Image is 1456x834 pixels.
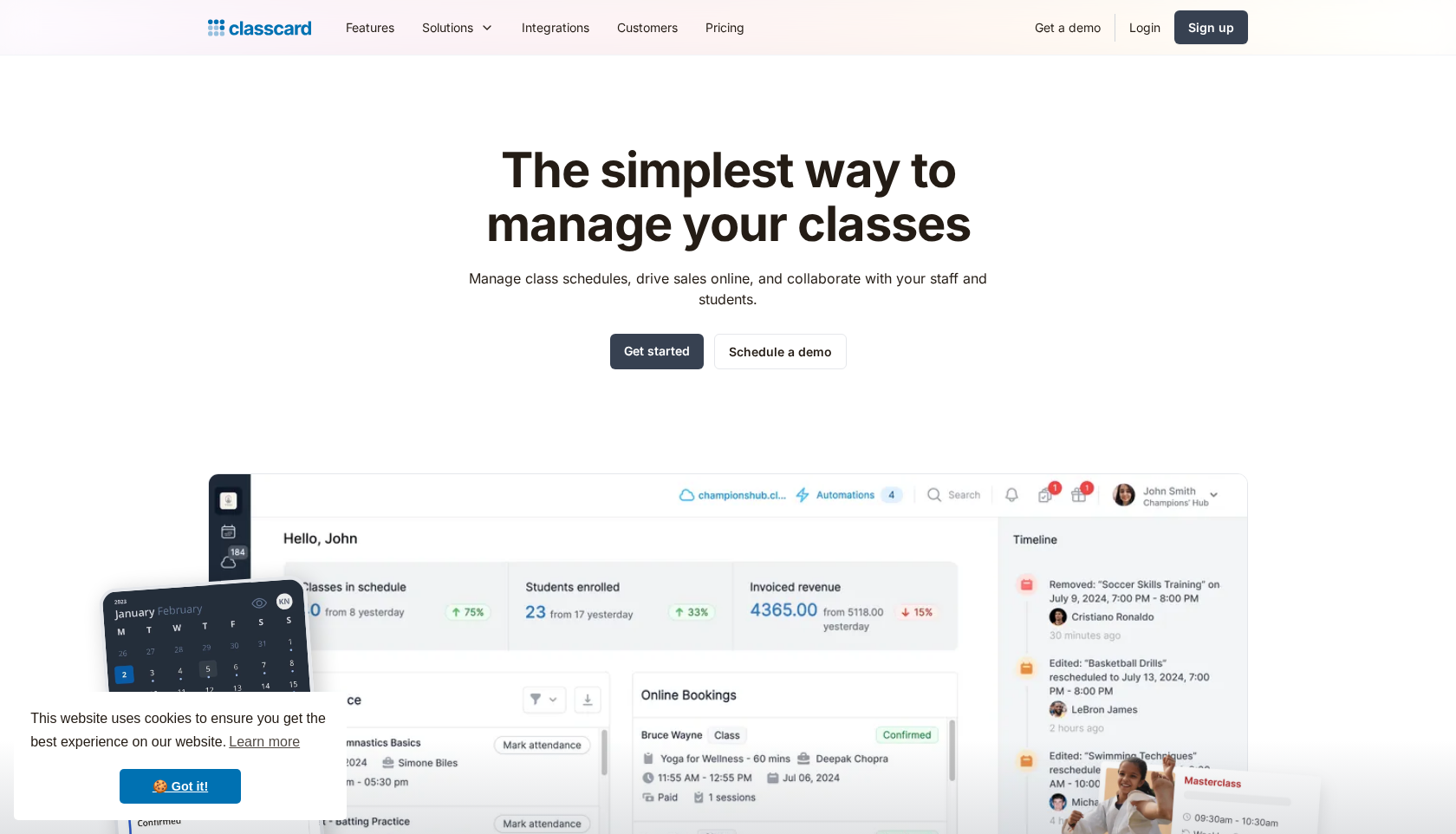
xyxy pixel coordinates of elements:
[610,334,704,369] a: Get started
[1174,10,1248,44] a: Sign up
[1188,18,1234,36] div: Sign up
[14,692,347,820] div: cookieconsent
[208,16,311,40] a: Logo
[453,268,1004,309] p: Manage class schedules, drive sales online, and collaborate with your staff and students.
[603,8,692,47] a: Customers
[408,8,508,47] div: Solutions
[714,334,847,369] a: Schedule a demo
[226,729,302,755] a: learn more about cookies
[1021,8,1115,47] a: Get a demo
[332,8,408,47] a: Features
[422,18,473,36] div: Solutions
[508,8,603,47] a: Integrations
[30,708,330,755] span: This website uses cookies to ensure you get the best experience on our website.
[453,144,1004,251] h1: The simplest way to manage your classes
[692,8,758,47] a: Pricing
[1115,8,1174,47] a: Login
[120,769,241,804] a: dismiss cookie message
